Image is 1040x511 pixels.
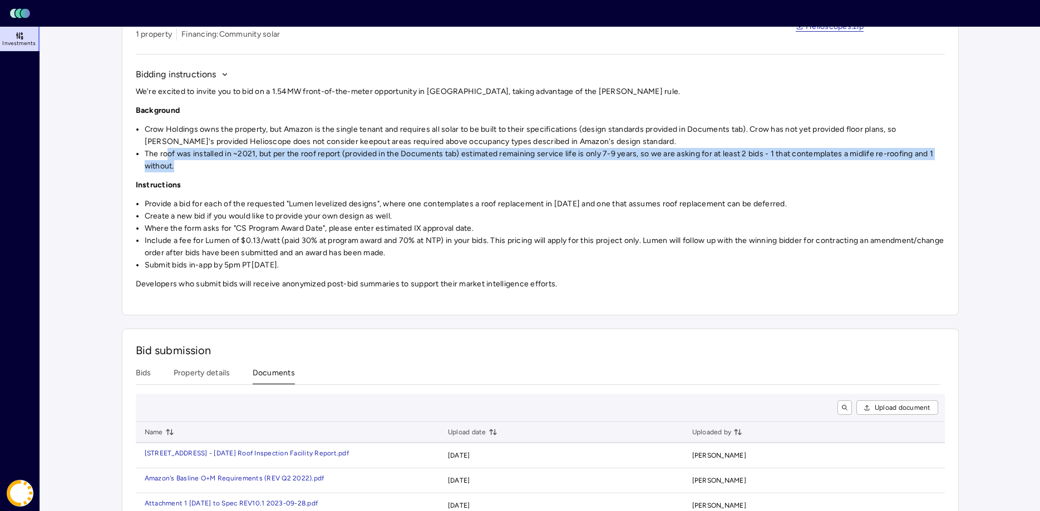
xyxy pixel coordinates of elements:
button: Property details [174,367,230,384]
li: Include a fee for Lumen of $0.13/watt (paid 30% at program award and 70% at NTP) in your bids. Th... [145,235,945,259]
button: toggle search [837,400,852,415]
p: Developers who submit bids will receive anonymized post-bid summaries to support their market int... [136,278,945,290]
span: Bidding instructions [136,68,216,81]
button: toggle sorting [489,428,497,436]
p: We're excited to invite you to bid on a 1.54MW front-of-the-meter opportunity in [GEOGRAPHIC_DATA... [136,86,945,98]
span: 1 property [136,28,172,41]
button: Bids [136,367,151,384]
span: Name [145,426,174,438]
td: [DATE] [439,443,683,468]
button: toggle sorting [165,428,174,436]
li: Create a new bid if you would like to provide your own design as well. [145,210,945,222]
li: Crow Holdings owns the property, but Amazon is the single tenant and requires all solar to be bui... [145,123,945,148]
strong: Background [136,106,180,115]
span: Financing: Community solar [181,28,280,41]
span: Uploaded by [692,426,743,438]
li: Where the form asks for "CS Program Award Date", please enter estimated IX approval date. [145,222,945,235]
span: Investments [2,40,36,47]
a: Helioscopes.zip [796,23,864,32]
li: Submit bids in-app by 5pm PT[DATE]. [145,259,945,271]
div: port.pdf [323,450,349,457]
a: [STREET_ADDRESS] - [DATE] Roof Inspection Facility Report.pdf [145,450,430,457]
img: Coast Energy [7,480,33,507]
strong: Instructions [136,180,181,190]
div: Attachment 1 [DATE] to Spec REV10.1 2023-0 [145,500,291,507]
a: Amazon's Basline O+M Requirements (REV Q2 2022).pdf [145,475,430,482]
div: 9-28.pdf [290,500,318,507]
span: Bid submission [136,344,211,357]
td: [PERSON_NAME] [683,443,945,468]
button: toggle sorting [733,428,742,436]
li: The roof was installed in ~2021, but per the roof report (provided in the Documents tab) estimate... [145,148,945,172]
button: Bidding instructions [136,68,229,81]
div: Amazon's Basline O+M Requirements (REV Q2 2 [145,475,297,482]
a: Attachment 1 [DATE] to Spec REV10.1 2023-09-28.pdf [145,500,430,507]
span: Upload document [875,402,931,413]
button: Documents [253,367,295,384]
button: Upload document [856,400,938,415]
td: [DATE] [439,468,683,493]
div: 022).pdf [297,475,324,482]
div: [STREET_ADDRESS] - [DATE] Roof Inspection Facility Re [145,450,323,457]
td: [PERSON_NAME] [683,468,945,493]
li: Provide a bid for each of the requested "Lumen levelized designs", where one contemplates a roof ... [145,198,945,210]
span: Upload date [448,426,497,438]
